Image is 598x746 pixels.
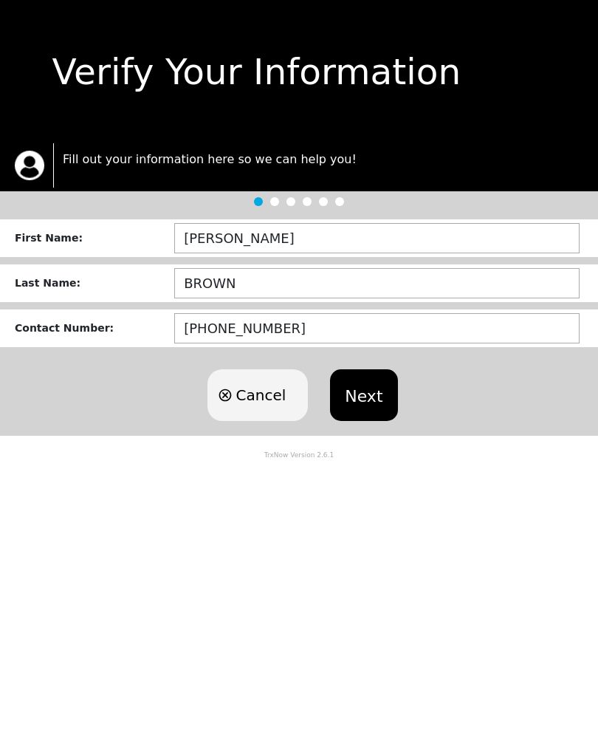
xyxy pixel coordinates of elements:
div: Contact Number : [15,321,174,336]
button: Next [330,369,397,421]
input: (123) 456-7890 [174,313,580,343]
input: ex: JOHN [174,223,580,253]
button: Cancel [207,369,308,421]
span: Cancel [236,384,286,406]
img: trx now logo [15,151,44,180]
div: Last Name : [15,276,174,291]
div: Verify Your Information [12,45,586,99]
input: ex: DOE [174,268,580,298]
div: First Name : [15,230,174,246]
p: Fill out your information here so we can help you! [63,151,583,168]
